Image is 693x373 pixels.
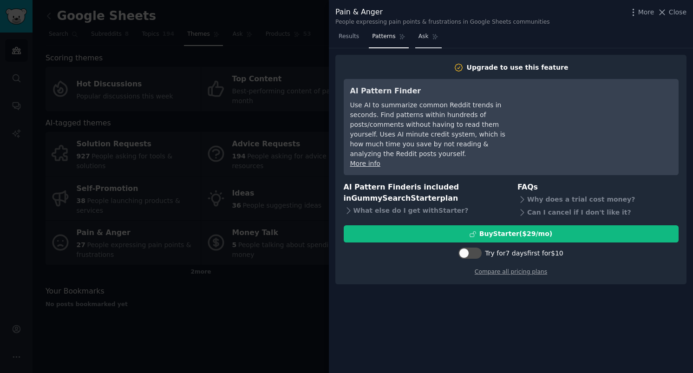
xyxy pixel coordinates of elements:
[344,204,505,217] div: What else do I get with Starter ?
[372,33,395,41] span: Patterns
[335,7,550,18] div: Pain & Anger
[669,7,686,17] span: Close
[517,182,679,193] h3: FAQs
[335,29,362,48] a: Results
[335,18,550,26] div: People expressing pain points & frustrations in Google Sheets communities
[517,206,679,219] div: Can I cancel if I don't like it?
[628,7,654,17] button: More
[344,225,679,242] button: BuyStarter($29/mo)
[344,182,505,204] h3: AI Pattern Finder is included in plan
[475,268,547,275] a: Compare all pricing plans
[467,63,569,72] div: Upgrade to use this feature
[533,85,672,155] iframe: YouTube video player
[415,29,442,48] a: Ask
[351,194,440,203] span: GummySearch Starter
[350,160,380,167] a: More info
[638,7,654,17] span: More
[479,229,552,239] div: Buy Starter ($ 29 /mo )
[339,33,359,41] span: Results
[418,33,429,41] span: Ask
[350,100,520,159] div: Use AI to summarize common Reddit trends in seconds. Find patterns within hundreds of posts/comme...
[485,249,563,258] div: Try for 7 days first for $10
[517,193,679,206] div: Why does a trial cost money?
[350,85,520,97] h3: AI Pattern Finder
[369,29,408,48] a: Patterns
[657,7,686,17] button: Close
